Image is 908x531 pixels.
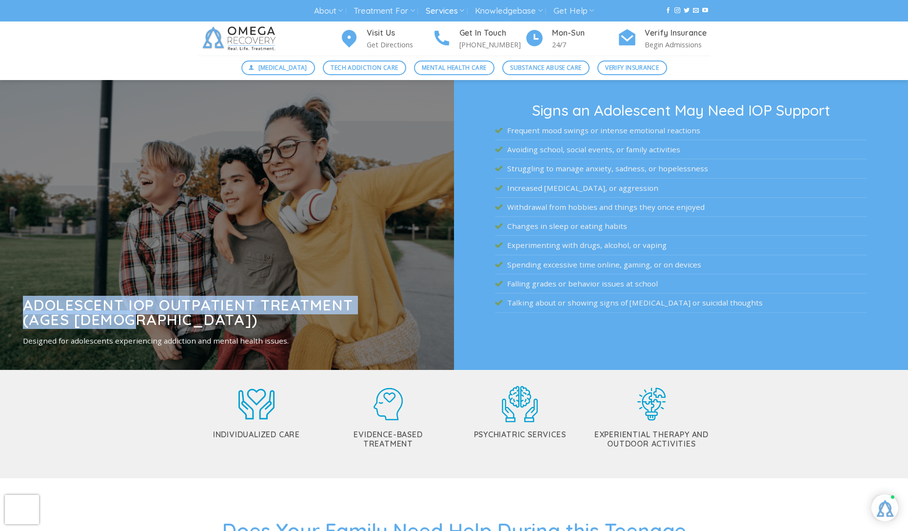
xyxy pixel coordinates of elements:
[495,121,867,140] li: Frequent mood swings or intense emotional reactions
[552,27,617,40] h4: Mon-Sun
[198,21,283,56] img: Omega Recovery
[605,63,659,72] span: Verify Insurance
[495,103,867,118] h3: Signs an Adolescent May Need IOP Support
[339,27,432,51] a: Visit Us Get Directions
[414,61,494,75] a: Mental Health Care
[367,39,432,50] p: Get Directions
[459,39,525,50] p: [PHONE_NUMBER]
[330,430,447,449] h5: Evidence-Based Treatment
[495,294,867,313] li: Talking about or showing signs of [MEDICAL_DATA] or suicidal thoughts
[702,7,708,14] a: Follow on YouTube
[475,2,542,20] a: Knowledgebase
[665,7,671,14] a: Follow on Facebook
[645,27,710,40] h4: Verify Insurance
[597,61,667,75] a: Verify Insurance
[432,27,525,51] a: Get In Touch [PHONE_NUMBER]
[198,430,315,439] h5: Individualized Care
[354,2,415,20] a: Treatment For
[258,63,307,72] span: [MEDICAL_DATA]
[323,61,406,75] a: Tech Addiction Care
[461,430,578,439] h5: Psychiatric Services
[426,2,464,20] a: Services
[367,27,432,40] h4: Visit Us
[495,255,867,274] li: Spending excessive time online, gaming, or on devices
[645,39,710,50] p: Begin Admissions
[241,61,316,75] a: [MEDICAL_DATA]
[593,430,710,449] h5: Experiential Therapy and Outdoor Activities
[422,63,486,72] span: Mental Health Care
[314,2,343,20] a: About
[553,2,594,20] a: Get Help
[502,61,590,75] a: Substance Abuse Care
[495,236,867,255] li: Experimenting with drugs, alcohol, or vaping
[495,159,867,178] li: Struggling to manage anxiety, sadness, or hopelessness
[684,7,690,14] a: Follow on Twitter
[495,274,867,293] li: Falling grades or behavior issues at school
[495,140,867,159] li: Avoiding school, social events, or family activities
[23,296,354,329] strong: Adolescent IOP Outpatient Treatment (Ages [DEMOGRAPHIC_DATA])
[331,63,398,72] span: Tech Addiction Care
[23,335,404,347] p: Designed for adolescents experiencing addiction and mental health issues.
[552,39,617,50] p: 24/7
[495,179,867,198] li: Increased [MEDICAL_DATA], or aggression
[495,217,867,236] li: Changes in sleep or eating habits
[459,27,525,40] h4: Get In Touch
[495,198,867,217] li: Withdrawal from hobbies and things they once enjoyed
[617,27,710,51] a: Verify Insurance Begin Admissions
[674,7,680,14] a: Follow on Instagram
[510,63,581,72] span: Substance Abuse Care
[693,7,699,14] a: Send us an email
